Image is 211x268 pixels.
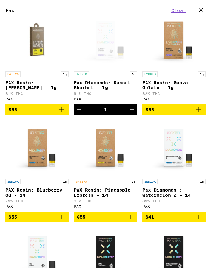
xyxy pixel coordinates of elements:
[5,8,170,13] input: Search the Eaze menu
[5,179,21,184] p: INDICA
[5,71,21,77] p: SATIVA
[146,107,154,112] span: $55
[9,13,65,68] img: PAX - PAX Rosin: Jack Herer - 1g
[5,97,69,101] div: PAX
[5,212,69,222] button: Add to bag
[127,104,137,115] button: Increment
[142,97,206,101] div: PAX
[74,204,137,208] div: PAX
[9,107,17,112] span: $55
[142,212,206,222] button: Add to bag
[5,188,69,198] p: PAX Rosin: Blueberry OG - 1g
[146,120,202,175] img: PAX - Pax Diamonds : Watermelon Z - 1g
[74,13,137,104] a: Open page for Pax Diamonds: Sunset Sherbet - 1g from PAX
[5,92,69,96] p: 81% THC
[5,13,69,104] a: Open page for PAX Rosin: Jack Herer - 1g from PAX
[74,80,137,90] p: Pax Diamonds: Sunset Sherbet - 1g
[146,13,202,68] img: PAX - PAX Rosin: Guava Gelato - 1g
[61,71,69,77] p: 1g
[74,97,137,101] div: PAX
[74,104,84,115] button: Decrement
[5,120,69,212] a: Open page for PAX Rosin: Blueberry OG - 1g from PAX
[142,120,206,212] a: Open page for Pax Diamonds : Watermelon Z - 1g from PAX
[142,92,206,96] p: 82% THC
[130,71,137,77] p: 1g
[5,204,69,208] div: PAX
[104,107,107,112] div: 1
[5,104,69,115] button: Add to bag
[142,204,206,208] div: PAX
[198,179,206,184] p: 1g
[130,179,137,184] p: 1g
[142,13,206,104] a: Open page for PAX Rosin: Guava Gelato - 1g from PAX
[74,199,137,203] p: 80% THC
[142,104,206,115] button: Add to bag
[74,120,137,212] a: Open page for PAX Rosin: Pineapple Express - 1g from PAX
[74,71,89,77] p: HYBRID
[74,179,89,184] p: SATIVA
[142,80,206,90] p: PAX Rosin: Guava Gelato - 1g
[77,214,85,220] span: $55
[74,188,137,198] p: PAX Rosin: Pineapple Express - 1g
[61,179,69,184] p: 1g
[4,4,46,10] span: Hi. Need any help?
[142,199,206,203] p: 89% THC
[142,188,206,198] p: Pax Diamonds : Watermelon Z - 1g
[78,120,133,175] img: PAX - PAX Rosin: Pineapple Express - 1g
[5,199,69,203] p: 79% THC
[142,71,158,77] p: HYBRID
[74,92,137,96] p: 94% THC
[9,120,65,175] img: PAX - PAX Rosin: Blueberry OG - 1g
[146,214,154,220] span: $41
[9,214,17,220] span: $55
[198,71,206,77] p: 1g
[142,179,158,184] p: INDICA
[74,212,137,222] button: Add to bag
[170,8,188,13] button: Clear
[5,80,69,90] p: PAX Rosin: [PERSON_NAME] - 1g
